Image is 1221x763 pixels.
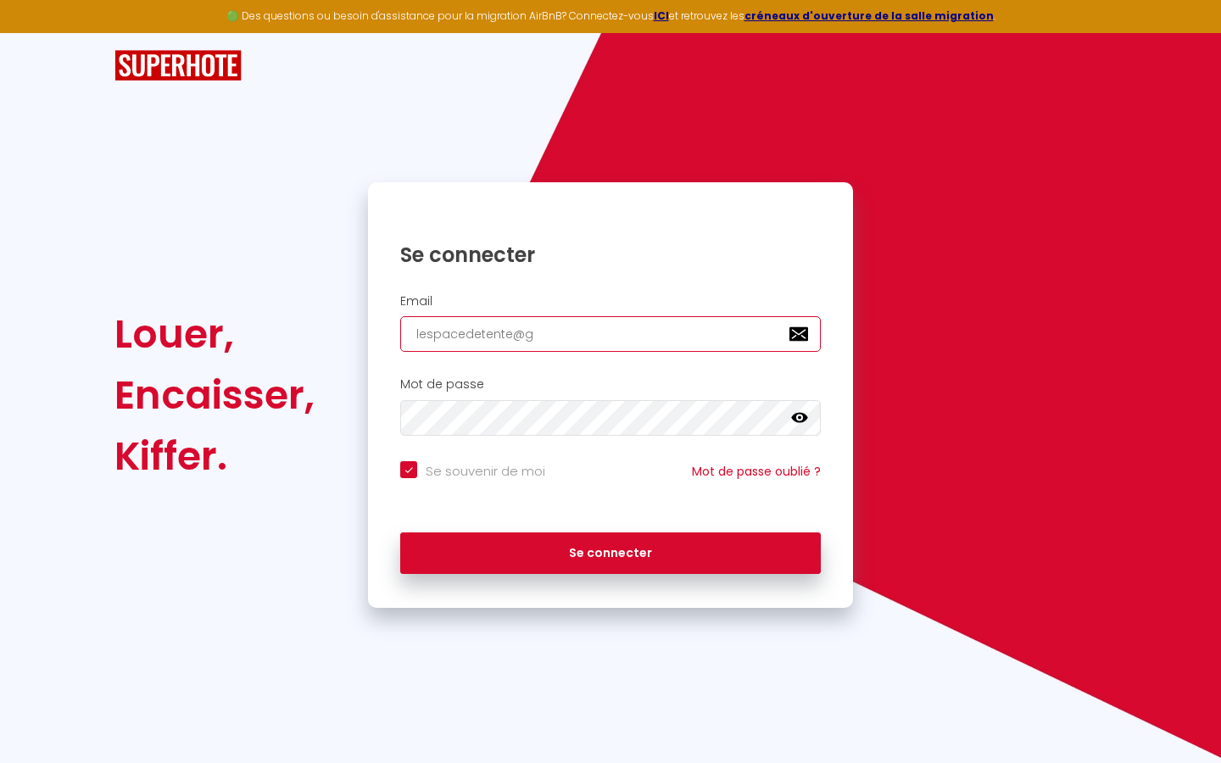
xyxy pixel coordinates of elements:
[400,242,821,268] h1: Se connecter
[400,532,821,575] button: Se connecter
[114,426,315,487] div: Kiffer.
[114,365,315,426] div: Encaisser,
[400,294,821,309] h2: Email
[14,7,64,58] button: Ouvrir le widget de chat LiveChat
[114,50,242,81] img: SuperHote logo
[654,8,669,23] a: ICI
[692,463,821,480] a: Mot de passe oublié ?
[744,8,994,23] a: créneaux d'ouverture de la salle migration
[400,316,821,352] input: Ton Email
[114,304,315,365] div: Louer,
[400,377,821,392] h2: Mot de passe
